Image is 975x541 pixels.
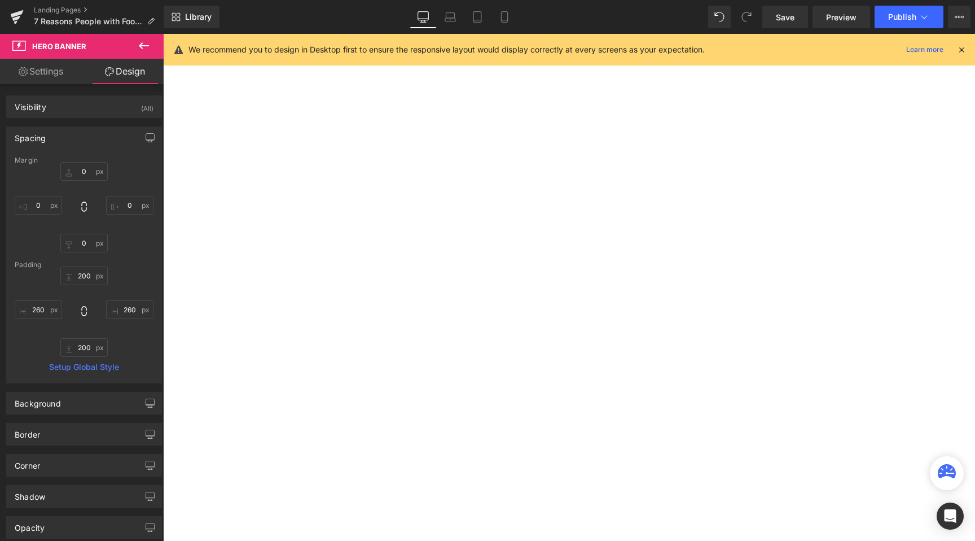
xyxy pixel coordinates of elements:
div: Corner [15,455,40,470]
div: Spacing [15,127,46,143]
span: Hero Banner [32,42,86,51]
input: 0 [60,267,108,285]
div: Open Intercom Messenger [937,503,964,530]
div: Opacity [15,517,45,533]
div: Padding [15,261,153,269]
div: Shadow [15,486,45,501]
div: (All) [141,96,153,115]
input: 0 [60,338,108,357]
a: Tablet [464,6,491,28]
a: Learn more [902,43,948,56]
span: Save [776,11,794,23]
a: Mobile [491,6,518,28]
a: Design [84,59,166,84]
input: 0 [15,196,62,215]
button: More [948,6,970,28]
div: Margin [15,156,153,164]
span: 7 Reasons People with Food Sensitivities Are Finally Finding a Cleanse That Works [34,17,142,26]
div: Border [15,424,40,439]
input: 0 [60,234,108,252]
input: 0 [106,196,153,215]
button: Undo [708,6,731,28]
button: Publish [875,6,943,28]
button: Redo [735,6,758,28]
input: 0 [15,300,62,319]
a: New Library [164,6,219,28]
input: 0 [106,300,153,319]
span: Preview [826,11,857,23]
a: Preview [813,6,870,28]
div: Background [15,392,61,408]
span: Publish [888,12,916,21]
a: Landing Pages [34,6,164,15]
a: Laptop [437,6,464,28]
p: We recommend you to design in Desktop first to ensure the responsive layout would display correct... [188,43,705,56]
a: Desktop [410,6,437,28]
div: Visibility [15,96,46,112]
a: Setup Global Style [15,363,153,372]
input: 0 [60,162,108,181]
span: Library [185,12,212,22]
